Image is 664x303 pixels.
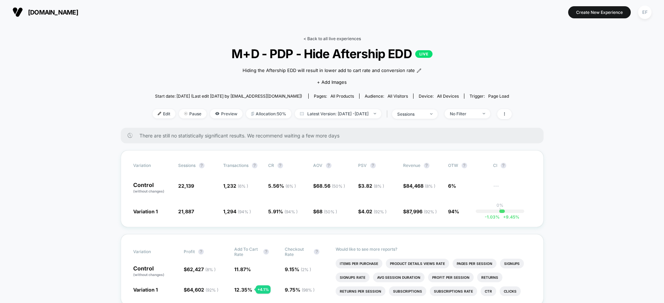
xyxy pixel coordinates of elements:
[450,111,477,116] div: No Filter
[133,273,164,277] span: (without changes)
[317,79,347,85] span: + Add Images
[425,184,435,189] span: ( 8 % )
[428,273,474,282] li: Profit Per Session
[285,247,310,257] span: Checkout Rate
[386,259,449,268] li: Product Details Views Rate
[268,183,296,189] span: 5.56 %
[238,184,248,189] span: ( 6 % )
[493,184,531,194] span: ---
[251,112,254,116] img: rebalance
[324,209,337,214] span: ( 50 % )
[263,249,269,255] button: ?
[430,113,433,115] img: end
[199,163,204,168] button: ?
[437,93,459,99] span: all devices
[415,50,433,58] p: LIVE
[178,163,195,168] span: Sessions
[500,286,521,296] li: Clicks
[503,214,506,220] span: +
[336,259,382,268] li: Items Per Purchase
[477,273,502,282] li: Returns
[448,183,456,189] span: 6%
[295,109,381,118] span: Latest Version: [DATE] - [DATE]
[374,209,386,214] span: ( 92 % )
[285,287,315,293] span: 9.75 %
[223,183,248,189] span: 1,232
[374,113,376,114] img: end
[285,184,296,189] span: ( 6 % )
[448,163,486,168] span: OTW
[568,6,631,18] button: Create New Experience
[256,285,271,294] div: + 4.1 %
[636,5,654,19] button: EF
[332,184,345,189] span: ( 50 % )
[497,203,503,208] p: 0%
[302,287,315,293] span: ( 98 % )
[206,287,218,293] span: ( 92 % )
[370,163,376,168] button: ?
[336,286,385,296] li: Returns Per Session
[406,208,437,214] span: 87,996
[187,266,216,272] span: 62,427
[430,286,477,296] li: Subscriptions Rate
[453,259,497,268] li: Pages Per Session
[205,267,216,272] span: ( 8 % )
[493,163,531,168] span: CI
[252,163,257,168] button: ?
[234,287,252,293] span: 12.35 %
[28,9,78,16] span: [DOMAIN_NAME]
[303,36,361,41] a: < Back to all live experiences
[403,183,435,189] span: $
[316,183,345,189] span: 68.56
[155,93,302,99] span: Start date: [DATE] (Last edit [DATE] by [EMAIL_ADDRESS][DOMAIN_NAME])
[210,109,243,118] span: Preview
[485,214,500,220] span: -1.03 %
[314,93,354,99] div: Pages:
[184,112,188,115] img: end
[500,259,524,268] li: Signups
[336,273,370,282] li: Signups Rate
[133,163,171,168] span: Variation
[12,7,23,17] img: Visually logo
[406,183,435,189] span: 84,468
[268,163,274,168] span: CR
[373,273,425,282] li: Avg Session Duration
[313,208,337,214] span: $
[365,93,408,99] div: Audience:
[179,109,207,118] span: Pause
[403,163,420,168] span: Revenue
[133,189,164,193] span: (without changes)
[397,112,425,117] div: sessions
[223,163,248,168] span: Transactions
[403,208,437,214] span: $
[488,93,509,99] span: Page Load
[198,249,204,255] button: ?
[500,214,519,220] span: 9.45 %
[284,209,298,214] span: ( 94 % )
[361,183,384,189] span: 3.82
[316,208,337,214] span: 68
[326,163,331,168] button: ?
[389,286,426,296] li: Subscriptions
[358,208,386,214] span: $
[234,247,260,257] span: Add To Cart Rate
[300,112,304,115] img: calendar
[358,183,384,189] span: $
[448,208,459,214] span: 94%
[278,163,283,168] button: ?
[184,266,216,272] span: $
[178,208,194,214] span: 21,887
[158,112,161,115] img: edit
[243,67,415,74] span: Hiding the Aftership EDD will result in lower add to cart rate and conversion rate
[10,7,80,18] button: [DOMAIN_NAME]
[374,184,384,189] span: ( 8 % )
[133,182,171,194] p: Control
[285,266,311,272] span: 9.15 %
[481,286,496,296] li: Ctr
[178,183,194,189] span: 22,139
[223,208,251,214] span: 1,294
[133,247,171,257] span: Variation
[388,93,408,99] span: All Visitors
[501,163,506,168] button: ?
[184,287,218,293] span: $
